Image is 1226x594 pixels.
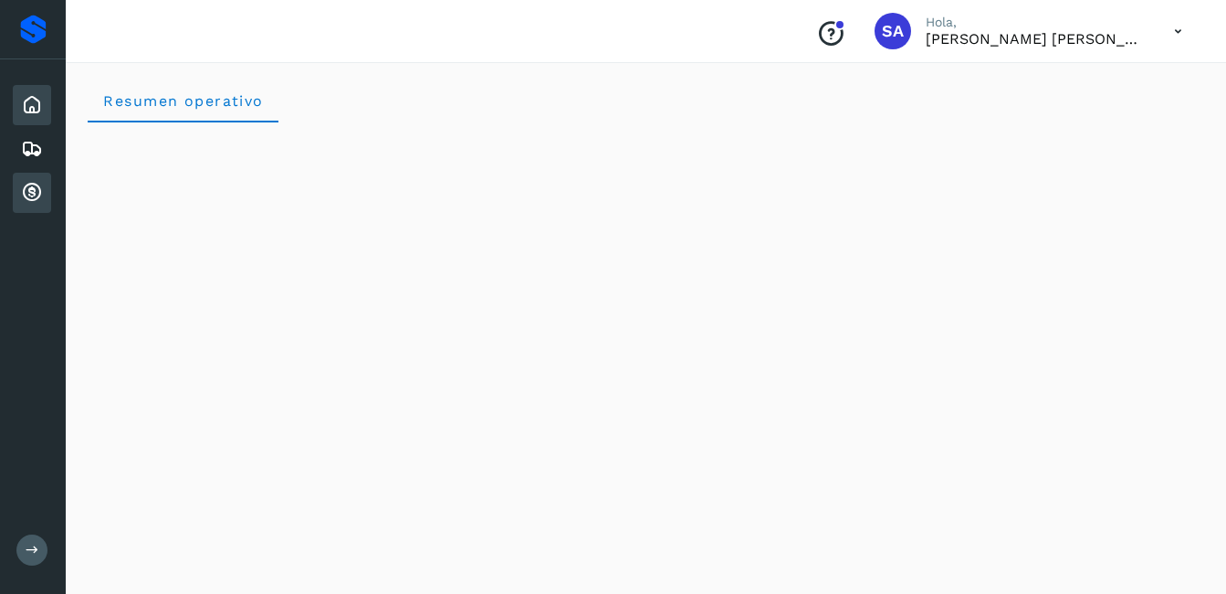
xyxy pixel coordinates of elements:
[13,129,51,169] div: Embarques
[926,30,1145,48] p: Saul Armando Palacios Martinez
[13,173,51,213] div: Cuentas por cobrar
[926,15,1145,30] p: Hola,
[102,92,264,110] span: Resumen operativo
[13,85,51,125] div: Inicio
